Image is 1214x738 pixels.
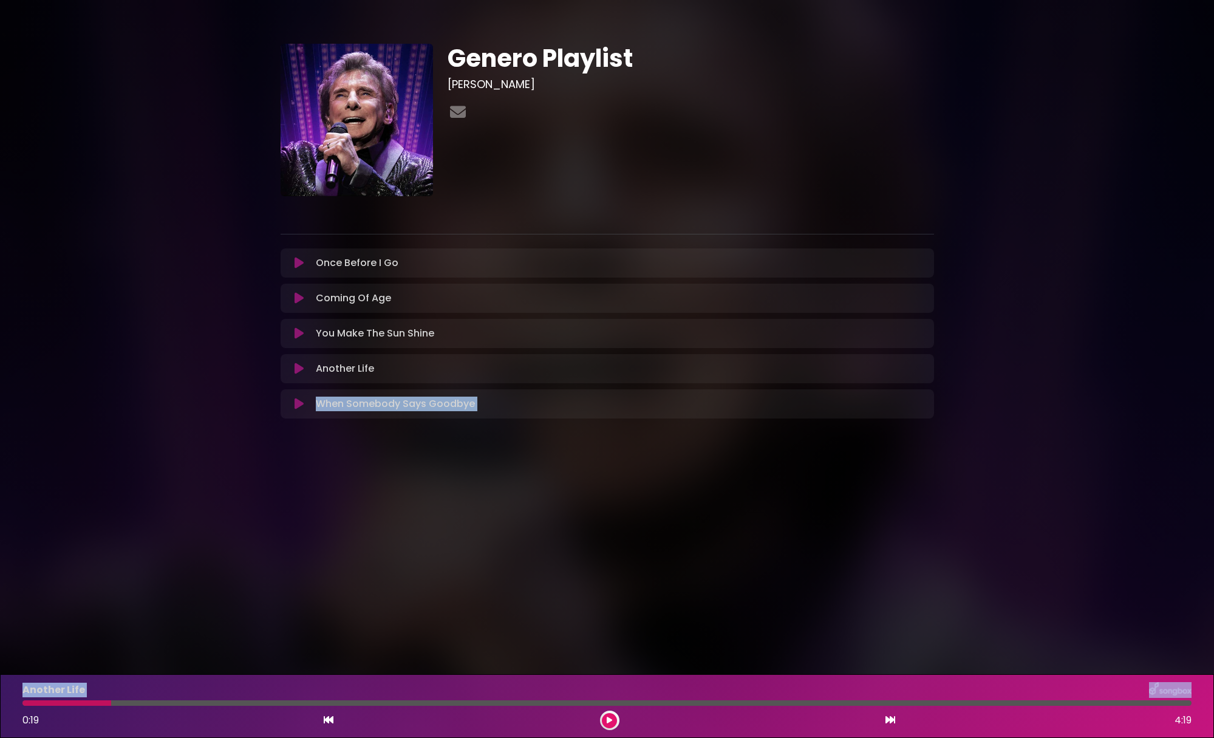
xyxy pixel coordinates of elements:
h1: Genero Playlist [448,44,934,73]
p: When Somebody Says Goodbye [316,397,475,411]
h3: [PERSON_NAME] [448,78,934,91]
p: Another Life [316,361,374,376]
img: 6qwFYesTPurQnItdpMxg [281,44,433,196]
p: Once Before I Go [316,256,398,270]
p: Coming Of Age [316,291,391,306]
p: You Make The Sun Shine [316,326,434,341]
